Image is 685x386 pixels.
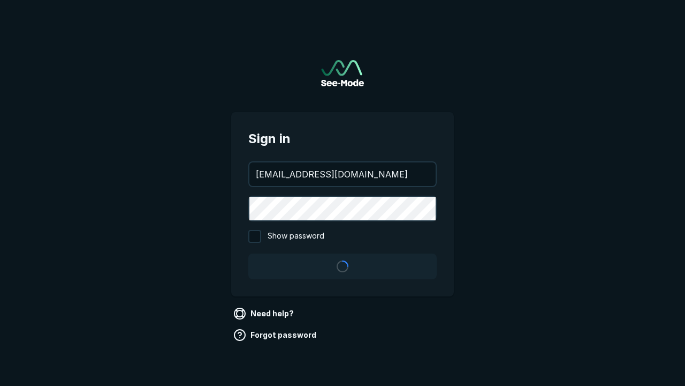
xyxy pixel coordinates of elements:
a: Go to sign in [321,60,364,86]
span: Sign in [248,129,437,149]
span: Show password [268,230,324,243]
input: your@email.com [249,162,436,186]
img: See-Mode Logo [321,60,364,86]
a: Need help? [231,305,298,322]
a: Forgot password [231,326,321,344]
